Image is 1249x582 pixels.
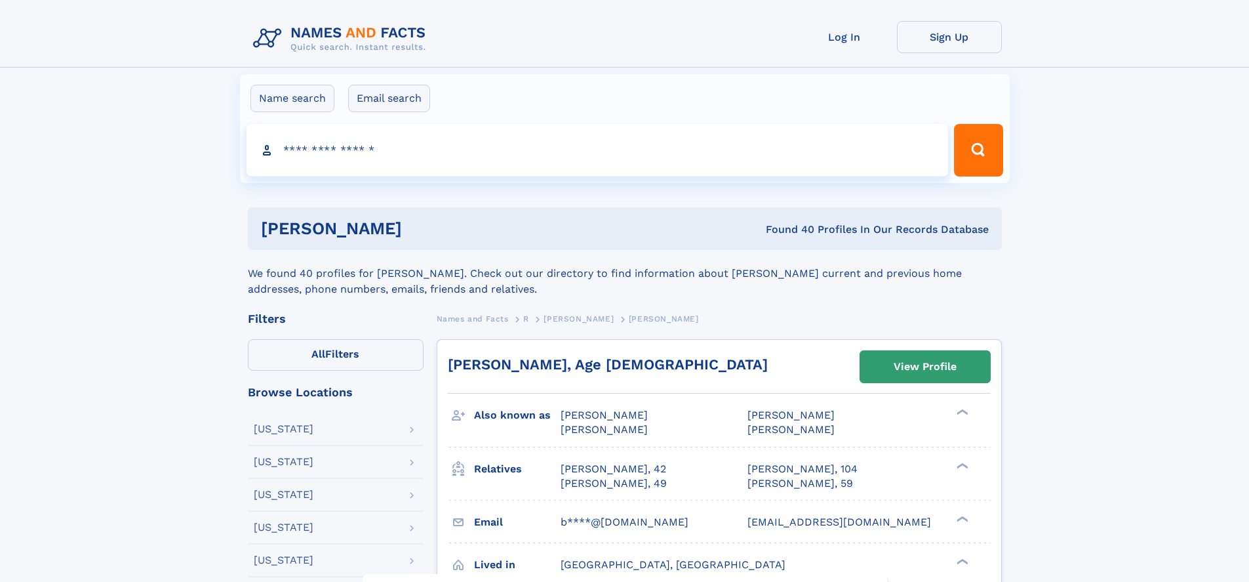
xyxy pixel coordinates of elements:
h3: Email [474,511,561,533]
h3: Lived in [474,554,561,576]
span: [GEOGRAPHIC_DATA], [GEOGRAPHIC_DATA] [561,558,785,571]
a: [PERSON_NAME], 59 [747,476,853,491]
div: [US_STATE] [254,522,313,533]
a: Log In [792,21,897,53]
label: Name search [250,85,334,112]
div: [US_STATE] [254,457,313,467]
span: R [523,314,529,323]
div: [US_STATE] [254,489,313,500]
span: All [311,348,325,360]
div: ❯ [953,557,969,566]
span: [PERSON_NAME] [561,409,648,421]
a: [PERSON_NAME], 49 [561,476,667,491]
span: [PERSON_NAME] [747,423,835,436]
div: [US_STATE] [254,555,313,566]
div: [US_STATE] [254,424,313,434]
a: Sign Up [897,21,1002,53]
span: [PERSON_NAME] [561,423,648,436]
a: View Profile [860,351,990,383]
div: View Profile [894,352,957,382]
span: [PERSON_NAME] [747,409,835,421]
span: [EMAIL_ADDRESS][DOMAIN_NAME] [747,516,931,528]
div: We found 40 profiles for [PERSON_NAME]. Check out our directory to find information about [PERSON... [248,250,1002,297]
div: ❯ [953,461,969,470]
input: search input [247,124,949,177]
label: Filters [248,339,424,371]
span: [PERSON_NAME] [544,314,614,323]
a: [PERSON_NAME], 42 [561,462,666,476]
span: [PERSON_NAME] [629,314,699,323]
a: Names and Facts [437,310,509,327]
h3: Also known as [474,404,561,426]
button: Search Button [954,124,1002,177]
a: [PERSON_NAME], 104 [747,462,858,476]
h3: Relatives [474,458,561,480]
div: ❯ [953,408,969,417]
h1: [PERSON_NAME] [261,220,584,237]
a: R [523,310,529,327]
div: Filters [248,313,424,325]
div: ❯ [953,514,969,523]
a: [PERSON_NAME], Age [DEMOGRAPHIC_DATA] [448,356,768,373]
label: Email search [348,85,430,112]
img: Logo Names and Facts [248,21,437,56]
div: Browse Locations [248,386,424,398]
div: Found 40 Profiles In Our Records Database [584,222,989,237]
a: [PERSON_NAME] [544,310,614,327]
